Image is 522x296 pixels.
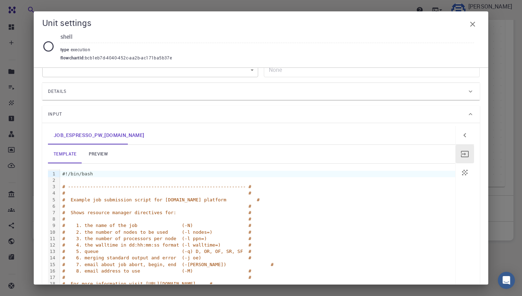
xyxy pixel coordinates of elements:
span: execution [71,47,93,52]
div: 7 [48,210,56,216]
span: # 3. the number of processors per node (-l ppn=) # [62,236,251,241]
span: # # [62,190,251,196]
span: Details [48,86,66,97]
span: # # [62,203,251,209]
div: 1 [48,171,56,177]
div: Input [42,106,480,123]
a: preview [82,145,114,163]
div: 6 [48,203,56,210]
div: 15 [48,261,56,268]
div: 10 [48,229,56,236]
div: 12 [48,242,56,248]
span: # # [62,216,251,222]
span: # 2. the number of nodes to be used (-l nodes=) # [62,229,251,235]
div: 14 [48,255,56,261]
span: # Shows resource manager directives for: # [62,210,251,215]
span: # 4. the walltime in dd:hh:mm:ss format (-l walltime=) # [62,242,251,248]
div: 11 [48,236,56,242]
span: # 6. merging standard output and error (-j oe) # [62,255,251,260]
span: # 7. email about job abort, begin, end (-[PERSON_NAME]) # [62,262,273,267]
span: # For more information visit [URL][DOMAIN_NAME] # [62,281,212,286]
div: 18 [48,281,56,287]
span: Support [15,5,40,11]
span: # 5. queue (-q) D, OR, OF, SR, SF # [62,249,251,254]
span: # Example job submission script for [DOMAIN_NAME] platform # [62,197,260,202]
div: 8 [48,216,56,222]
div: 17 [48,274,56,281]
div: 3 [48,184,56,190]
div: 16 [48,268,56,274]
span: flowchartId : [60,54,85,62]
div: Open Intercom Messenger [498,272,515,289]
div: Details [42,83,480,100]
span: # 1. the name of the job (-N) # [62,223,251,228]
h5: Unit settings [42,17,92,28]
a: Double-click to edit [48,126,150,144]
div: 13 [48,248,56,255]
span: # ---------------------------------------------------------------- # [62,184,251,189]
span: # 8. email address to use (-M) # [62,268,251,274]
span: #!/bin/bash [62,171,93,176]
a: template [48,145,82,163]
span: Input [48,109,62,120]
div: 9 [48,222,56,229]
div: 4 [48,190,56,196]
span: bcb1eb7d-4040-452c-aa2b-ac171ba5b37e [85,54,172,62]
div: 2 [48,177,56,184]
span: # # [62,275,251,280]
span: type [60,47,71,52]
div: 5 [48,197,56,203]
